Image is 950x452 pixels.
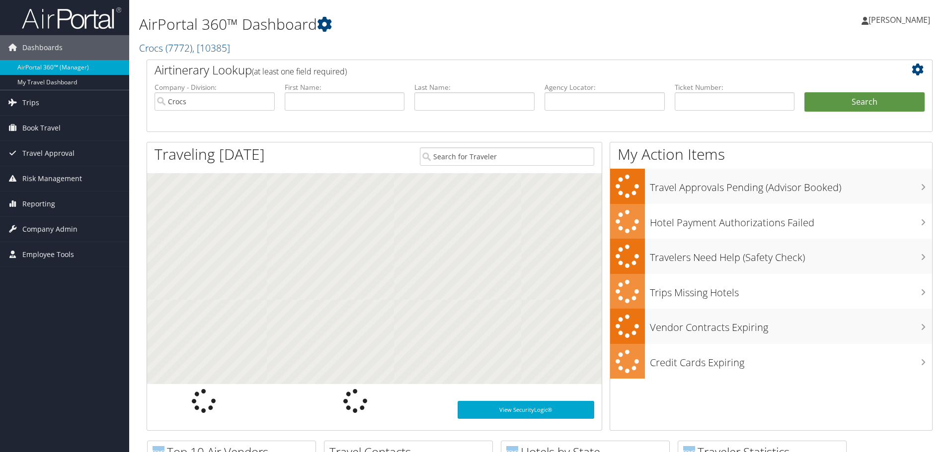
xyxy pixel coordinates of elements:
h1: My Action Items [610,144,932,165]
a: Credit Cards Expiring [610,344,932,379]
span: Book Travel [22,116,61,140]
span: Dashboards [22,35,63,60]
h3: Trips Missing Hotels [650,281,932,300]
h1: AirPortal 360™ Dashboard [139,14,673,35]
a: View SecurityLogic® [458,401,594,419]
a: [PERSON_NAME] [862,5,940,35]
h1: Traveling [DATE] [155,144,265,165]
span: [PERSON_NAME] [869,14,930,25]
label: First Name: [285,82,405,92]
h2: Airtinerary Lookup [155,62,859,78]
span: Reporting [22,192,55,216]
span: Employee Tools [22,242,74,267]
span: Company Admin [22,217,78,242]
h3: Hotel Payment Authorizations Failed [650,211,932,230]
a: Hotel Payment Authorizations Failed [610,204,932,239]
a: Crocs [139,41,230,55]
img: airportal-logo.png [22,6,121,30]
h3: Credit Cards Expiring [650,351,932,370]
input: Search for Traveler [420,147,594,166]
button: Search [804,92,925,112]
a: Travel Approvals Pending (Advisor Booked) [610,169,932,204]
h3: Travel Approvals Pending (Advisor Booked) [650,176,932,194]
label: Last Name: [414,82,535,92]
label: Company - Division: [155,82,275,92]
a: Travelers Need Help (Safety Check) [610,239,932,274]
span: Travel Approval [22,141,75,166]
label: Ticket Number: [675,82,795,92]
h3: Vendor Contracts Expiring [650,316,932,334]
span: Risk Management [22,166,82,191]
label: Agency Locator: [545,82,665,92]
span: (at least one field required) [252,66,347,77]
span: Trips [22,90,39,115]
a: Vendor Contracts Expiring [610,309,932,344]
span: ( 7772 ) [165,41,192,55]
a: Trips Missing Hotels [610,274,932,309]
h3: Travelers Need Help (Safety Check) [650,246,932,264]
span: , [ 10385 ] [192,41,230,55]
